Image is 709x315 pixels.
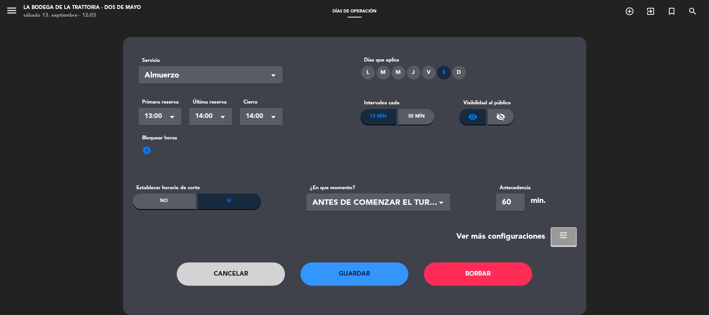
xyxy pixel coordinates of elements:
label: ¿En que momento? [306,184,450,192]
span: add_circle [143,146,152,155]
label: Servicio [139,56,283,65]
span: tune [559,231,568,240]
div: No [133,194,196,209]
div: Días que aplica [361,56,571,64]
i: add_circle_outline [625,7,634,16]
label: Intervalos cada [361,99,460,107]
i: search [688,7,697,16]
div: J [407,66,420,79]
label: Cierra [240,98,283,106]
div: sábado 13. septiembre - 12:03 [23,12,141,19]
span: visibility [468,112,477,121]
label: Antecedencia [496,184,531,192]
div: L [361,66,375,79]
label: Bloquear horas [139,134,571,142]
label: Primera reserva [139,98,181,106]
label: Visibilidad al público [459,99,571,107]
span: 13:00 [145,111,169,122]
div: 15 Mín [361,109,397,125]
i: menu [6,5,18,16]
span: 14:00 [246,111,270,122]
label: Establecer horario de corte [133,184,261,192]
button: tune [551,227,577,246]
span: Almuerzo [145,69,270,82]
div: D [452,66,466,79]
button: Borrar [424,262,532,286]
div: V [422,66,436,79]
div: 30 Mín [398,109,435,125]
i: exit_to_app [646,7,655,16]
span: 14:00 [195,111,220,122]
button: Cancelar [177,262,285,286]
div: La Bodega de la Trattoria - Dos de Mayo [23,4,141,12]
span: Días de Operación [329,9,380,14]
button: menu [6,5,18,19]
button: Guardar [301,262,409,286]
label: Última reserva [189,98,232,106]
div: min. [531,195,546,208]
div: M [376,66,390,79]
input: 0 [496,194,525,211]
div: Ver más configuraciones [457,231,545,243]
span: visibility_off [496,112,505,121]
div: M [392,66,405,79]
i: turned_in_not [667,7,676,16]
div: Si [198,194,261,209]
div: S [437,66,451,79]
span: ANTES DE COMENZAR EL TURNO [313,197,438,209]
